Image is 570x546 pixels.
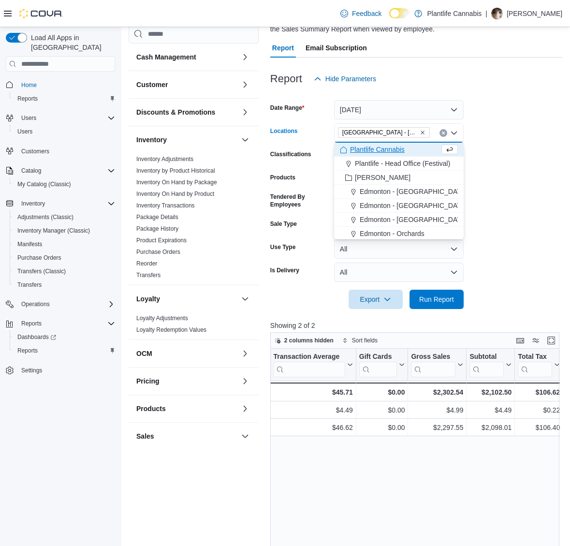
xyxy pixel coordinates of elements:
[334,227,464,241] button: Edmonton - Orchards
[334,199,464,213] button: Edmonton - [GEOGRAPHIC_DATA]
[136,271,161,279] span: Transfers
[439,129,447,137] button: Clear input
[310,69,380,89] button: Hide Parameters
[469,353,504,362] div: Subtotal
[518,422,560,434] div: $106.40
[239,134,251,146] button: Inventory
[17,145,115,157] span: Customers
[10,224,119,237] button: Inventory Manager (Classic)
[2,164,119,177] button: Catalog
[10,210,119,224] button: Adjustments (Classic)
[2,297,119,311] button: Operations
[6,74,115,402] nav: Complex example
[350,145,405,154] span: Plantlife Cannabis
[349,290,403,309] button: Export
[14,331,60,343] a: Dashboards
[136,191,214,197] a: Inventory On Hand by Product
[14,211,77,223] a: Adjustments (Classic)
[334,185,464,199] button: Edmonton - [GEOGRAPHIC_DATA]
[136,80,168,89] h3: Customer
[17,79,41,91] a: Home
[270,266,299,274] label: Is Delivery
[136,315,188,322] a: Loyalty Adjustments
[17,198,49,209] button: Inventory
[136,314,188,322] span: Loyalty Adjustments
[136,190,214,198] span: Inventory On Hand by Product
[2,197,119,210] button: Inventory
[136,431,237,441] button: Sales
[17,318,115,329] span: Reports
[270,193,330,208] label: Tendered By Employees
[239,79,251,90] button: Customer
[136,213,178,221] span: Package Details
[239,430,251,442] button: Sales
[136,376,159,386] h3: Pricing
[14,252,65,264] a: Purchase Orders
[411,405,463,416] div: $4.99
[14,126,36,137] a: Users
[530,335,541,346] button: Display options
[334,100,464,119] button: [DATE]
[136,237,187,244] a: Product Expirations
[2,144,119,158] button: Customers
[2,77,119,91] button: Home
[17,128,32,135] span: Users
[306,38,367,58] span: Email Subscription
[2,363,119,377] button: Settings
[359,405,405,416] div: $0.00
[284,337,334,344] span: 2 columns hidden
[359,386,405,398] div: $0.00
[17,227,90,235] span: Inventory Manager (Classic)
[136,452,166,459] a: End Of Day
[17,165,45,177] button: Catalog
[136,107,215,117] h3: Discounts & Promotions
[514,335,526,346] button: Keyboard shortcuts
[469,353,504,377] div: Subtotal
[136,167,215,174] a: Inventory by Product Historical
[21,200,45,207] span: Inventory
[419,295,454,304] span: Run Report
[14,93,115,104] span: Reports
[136,349,237,358] button: OCM
[14,238,115,250] span: Manifests
[10,344,119,357] button: Reports
[270,220,297,228] label: Sale Type
[10,177,119,191] button: My Catalog (Classic)
[136,179,217,186] a: Inventory On Hand by Package
[273,353,345,377] div: Transaction Average
[21,300,50,308] span: Operations
[270,174,295,181] label: Products
[17,180,71,188] span: My Catalog (Classic)
[14,238,46,250] a: Manifests
[507,8,562,19] p: [PERSON_NAME]
[17,95,38,103] span: Reports
[21,148,49,155] span: Customers
[21,114,36,122] span: Users
[17,318,45,329] button: Reports
[27,33,115,52] span: Load All Apps in [GEOGRAPHIC_DATA]
[10,92,119,105] button: Reports
[518,353,560,377] button: Total Tax
[17,112,115,124] span: Users
[359,422,405,434] div: $0.00
[14,225,94,236] a: Inventory Manager (Classic)
[409,290,464,309] button: Run Report
[338,127,430,138] span: Grande Prairie - Westgate
[14,345,115,356] span: Reports
[352,9,381,18] span: Feedback
[239,403,251,414] button: Products
[239,106,251,118] button: Discounts & Promotions
[338,335,381,346] button: Sort fields
[469,353,512,377] button: Subtotal
[21,81,37,89] span: Home
[136,236,187,244] span: Product Expirations
[14,211,115,223] span: Adjustments (Classic)
[334,171,464,185] button: [PERSON_NAME]
[17,298,54,310] button: Operations
[411,422,463,434] div: $2,297.55
[17,347,38,354] span: Reports
[411,386,463,398] div: $2,302.54
[270,243,295,251] label: Use Type
[359,353,405,377] button: Gift Cards
[411,353,455,377] div: Gross Sales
